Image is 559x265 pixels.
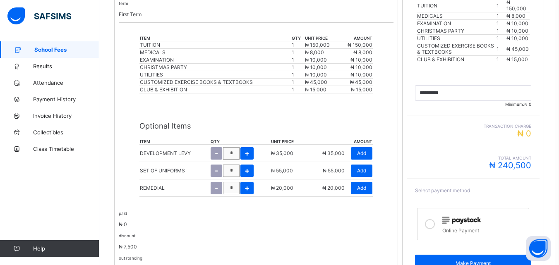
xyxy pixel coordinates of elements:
[350,79,372,85] span: ₦ 45,000
[526,236,551,261] button: Open asap
[119,221,127,227] span: ₦ 0
[415,124,531,129] span: Transaction charge
[517,129,531,138] span: ₦ 0
[139,138,211,145] th: item
[33,79,99,86] span: Attendance
[506,46,529,52] span: ₦ 45,000
[33,63,99,69] span: Results
[271,167,293,174] span: ₦ 55,000
[415,187,470,193] span: Select payment method
[271,150,293,156] span: ₦ 35,000
[322,185,345,191] span: ₦ 20,000
[271,138,303,145] th: unit price
[140,167,185,174] p: SET OF UNIFORMS
[7,7,71,25] img: safsims
[415,155,531,160] span: Total Amount
[119,233,136,238] small: discount
[291,35,305,41] th: qty
[140,185,165,191] p: REMEDIAL
[417,42,496,56] td: CUSTOMIZED EXERCISE BOOKS & TEXTBOOKS
[139,122,373,130] p: Optional Items
[506,13,525,19] span: ₦ 8,000
[506,28,528,34] span: ₦ 10,000
[305,57,327,63] span: ₦ 10,000
[442,217,481,224] img: paystack.0b99254114f7d5403c0525f3550acd03.svg
[496,12,506,20] td: 1
[417,12,496,20] td: MEDICALS
[34,46,99,53] span: School Fees
[245,166,250,175] span: +
[33,112,99,119] span: Invoice History
[215,166,218,175] span: -
[357,150,366,156] span: Add
[119,11,393,17] p: First Term
[357,167,366,174] span: Add
[291,41,305,49] td: 1
[305,72,327,78] span: ₦ 10,000
[442,225,525,234] div: Online Payment
[291,86,305,93] td: 1
[350,57,372,63] span: ₦ 10,000
[33,146,99,152] span: Class Timetable
[33,96,99,103] span: Payment History
[291,64,305,71] td: 1
[496,56,506,63] td: 1
[305,86,326,93] span: ₦ 15,000
[140,72,291,78] div: UTILITIES
[496,35,506,42] td: 1
[305,49,324,55] span: ₦ 8,000
[506,35,528,41] span: ₦ 10,000
[215,184,218,192] span: -
[140,49,291,55] div: MEDICALS
[119,255,142,260] small: outstanding
[303,138,373,145] th: amount
[140,57,291,63] div: EXAMINATION
[350,72,372,78] span: ₦ 10,000
[496,27,506,35] td: 1
[305,42,330,48] span: ₦ 150,000
[323,167,345,174] span: ₦ 55,000
[33,129,99,136] span: Collectibles
[350,64,372,70] span: ₦ 10,000
[496,20,506,27] td: 1
[215,149,218,158] span: -
[496,42,506,56] td: 1
[417,20,496,27] td: EXAMINATION
[417,56,496,63] td: CLUB & EXHIBITION
[119,211,127,216] small: paid
[506,56,528,62] span: ₦ 15,000
[271,185,293,191] span: ₦ 20,000
[357,185,366,191] span: Add
[140,150,191,156] p: DEVELOPMENT LEVY
[506,20,528,26] span: ₦ 10,000
[291,79,305,86] td: 1
[338,35,373,41] th: amount
[119,1,128,6] small: term
[291,49,305,56] td: 1
[524,102,531,107] span: ₦ 0
[140,42,291,48] div: TUITION
[322,150,345,156] span: ₦ 35,000
[348,42,372,48] span: ₦ 150,000
[119,244,137,250] span: ₦ 7,500
[351,86,372,93] span: ₦ 15,000
[140,79,291,85] div: CUSTOMIZED EXERCISE BOOKS & TEXTBOOKS
[417,35,496,42] td: UTILITIES
[245,184,250,192] span: +
[210,138,271,145] th: qty
[353,49,372,55] span: ₦ 8,000
[245,149,250,158] span: +
[140,64,291,70] div: CHRISTMAS PARTY
[305,64,327,70] span: ₦ 10,000
[33,245,99,252] span: Help
[305,79,327,85] span: ₦ 45,000
[140,86,291,93] div: CLUB & EXHIBITION
[291,56,305,64] td: 1
[305,35,339,41] th: unit price
[417,27,496,35] td: CHRISTMAS PARTY
[415,102,531,107] span: Minimum:
[489,160,531,170] span: ₦ 240,500
[139,35,291,41] th: item
[291,71,305,79] td: 1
